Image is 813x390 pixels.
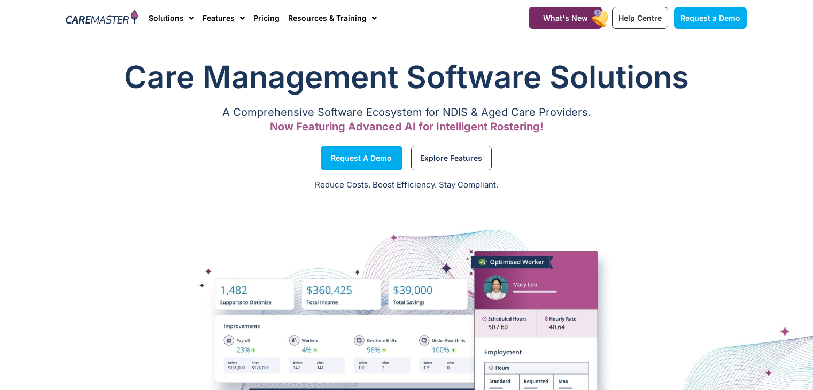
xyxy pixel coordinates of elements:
span: Help Centre [618,13,662,22]
a: Explore Features [411,146,492,170]
span: Now Featuring Advanced AI for Intelligent Rostering! [270,120,544,133]
p: A Comprehensive Software Ecosystem for NDIS & Aged Care Providers. [66,109,747,116]
span: What's New [543,13,588,22]
p: Reduce Costs. Boost Efficiency. Stay Compliant. [6,179,807,191]
span: Request a Demo [331,155,392,161]
h1: Care Management Software Solutions [66,56,747,98]
a: Request a Demo [674,7,747,29]
span: Explore Features [420,155,482,161]
a: Request a Demo [321,146,402,170]
a: Help Centre [612,7,668,29]
a: What's New [529,7,602,29]
span: Request a Demo [680,13,740,22]
img: CareMaster Logo [66,10,138,26]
